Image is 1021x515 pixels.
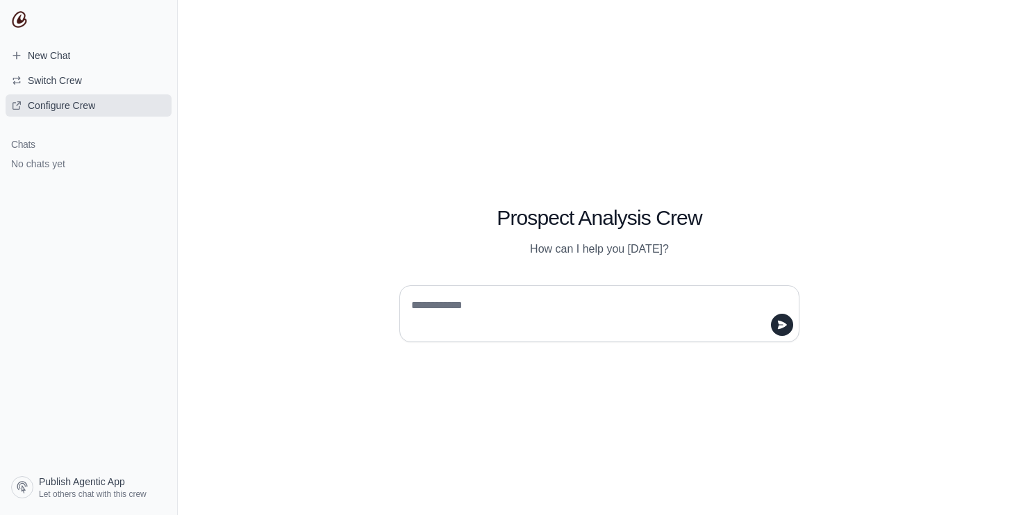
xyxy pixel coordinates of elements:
a: Publish Agentic App Let others chat with this crew [6,471,172,504]
button: Switch Crew [6,69,172,92]
h1: Prospect Analysis Crew [399,205,799,230]
img: CrewAI Logo [11,11,28,28]
span: Switch Crew [28,74,82,87]
span: Configure Crew [28,99,95,112]
span: Publish Agentic App [39,475,125,489]
iframe: Chat Widget [952,448,1021,515]
p: How can I help you [DATE]? [399,241,799,257]
a: Configure Crew [6,94,172,117]
span: Let others chat with this crew [39,489,147,500]
span: New Chat [28,49,70,62]
a: New Chat [6,44,172,67]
